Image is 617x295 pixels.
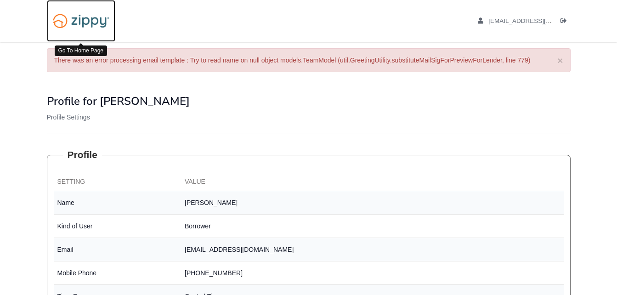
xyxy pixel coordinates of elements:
a: Log out [560,17,571,27]
td: Kind of User [54,215,181,238]
h1: Profile for [PERSON_NAME] [47,95,571,107]
legend: Profile [63,148,102,162]
th: Setting [54,173,181,191]
div: Go To Home Page [55,45,108,56]
th: Value [181,173,564,191]
td: Mobile Phone [54,261,181,285]
td: [PHONE_NUMBER] [181,261,564,285]
td: Name [54,191,181,215]
img: Logo [47,9,115,33]
a: edit profile [478,17,594,27]
p: Profile Settings [47,113,571,122]
button: × [557,56,563,65]
span: catafudge11@gmail.com [488,17,594,24]
td: [EMAIL_ADDRESS][DOMAIN_NAME] [181,238,564,261]
td: [PERSON_NAME] [181,191,564,215]
td: Email [54,238,181,261]
td: Borrower [181,215,564,238]
div: There was an error processing email template : Try to read name on null object models.TeamModel (... [47,48,571,72]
